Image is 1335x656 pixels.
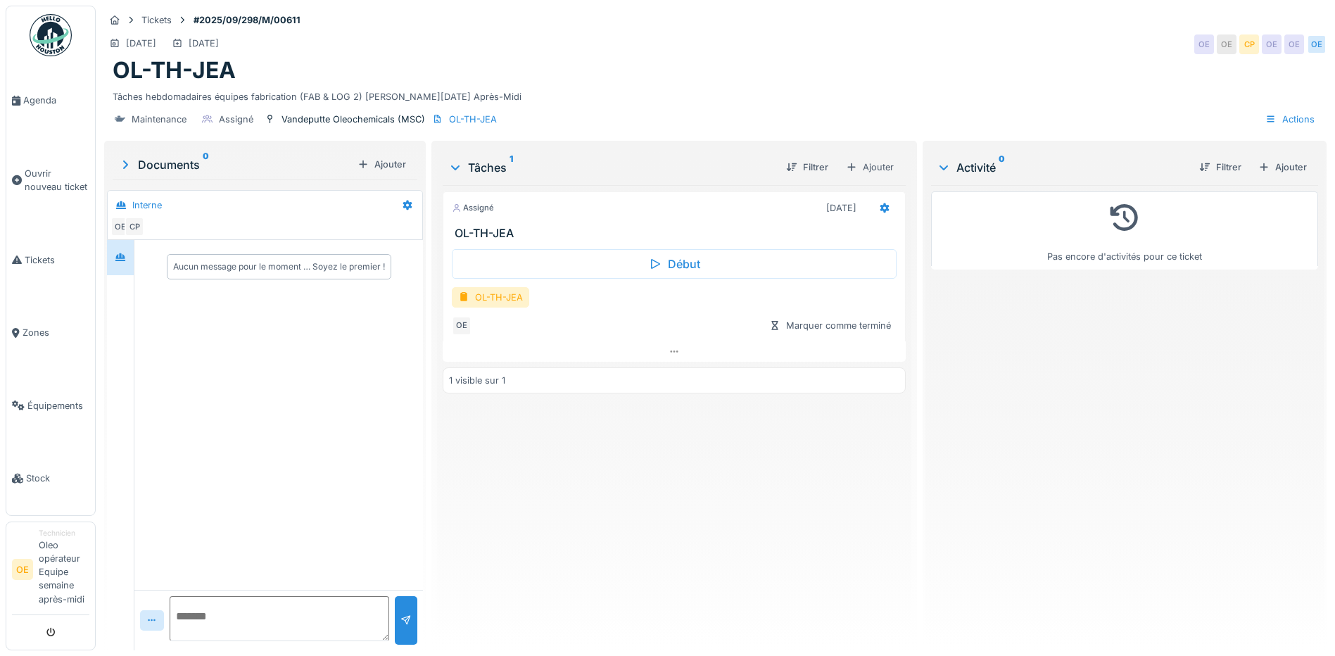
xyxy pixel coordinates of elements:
[452,202,494,214] div: Assigné
[449,113,497,126] div: OL-TH-JEA
[1253,158,1312,177] div: Ajouter
[6,369,95,442] a: Équipements
[826,201,856,215] div: [DATE]
[281,113,425,126] div: Vandeputte Oleochemicals (MSC)
[27,399,89,412] span: Équipements
[23,326,89,339] span: Zones
[132,198,162,212] div: Interne
[764,316,897,335] div: Marquer comme terminé
[6,64,95,137] a: Agenda
[452,249,897,279] div: Début
[126,37,156,50] div: [DATE]
[189,37,219,50] div: [DATE]
[39,528,89,538] div: Technicien
[6,442,95,515] a: Stock
[23,94,89,107] span: Agenda
[1259,109,1321,130] div: Actions
[25,167,89,194] span: Ouvrir nouveau ticket
[1284,34,1304,54] div: OE
[125,217,144,236] div: CP
[940,198,1309,263] div: Pas encore d'activités pour ce ticket
[1194,34,1214,54] div: OE
[110,217,130,236] div: OE
[1262,34,1282,54] div: OE
[118,156,352,173] div: Documents
[449,374,505,387] div: 1 visible sur 1
[999,159,1005,176] sup: 0
[1194,158,1247,177] div: Filtrer
[219,113,253,126] div: Assigné
[6,223,95,296] a: Tickets
[39,528,89,612] li: Oleo opérateur Equipe semaine après-midi
[448,159,775,176] div: Tâches
[510,159,513,176] sup: 1
[6,296,95,370] a: Zones
[1217,34,1236,54] div: OE
[173,260,385,273] div: Aucun message pour le moment … Soyez le premier !
[6,137,95,224] a: Ouvrir nouveau ticket
[203,156,209,173] sup: 0
[12,559,33,580] li: OE
[25,253,89,267] span: Tickets
[113,84,1318,103] div: Tâches hebdomadaires équipes fabrication (FAB & LOG 2) [PERSON_NAME][DATE] Après-Midi
[141,13,172,27] div: Tickets
[113,57,236,84] h1: OL-TH-JEA
[840,157,900,177] div: Ajouter
[452,316,472,336] div: OE
[188,13,306,27] strong: #2025/09/298/M/00611
[132,113,186,126] div: Maintenance
[1307,34,1327,54] div: OE
[455,227,899,240] h3: OL-TH-JEA
[937,159,1188,176] div: Activité
[452,287,529,308] div: OL-TH-JEA
[352,155,412,174] div: Ajouter
[1239,34,1259,54] div: CP
[780,158,834,177] div: Filtrer
[30,14,72,56] img: Badge_color-CXgf-gQk.svg
[26,472,89,485] span: Stock
[12,528,89,615] a: OE TechnicienOleo opérateur Equipe semaine après-midi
